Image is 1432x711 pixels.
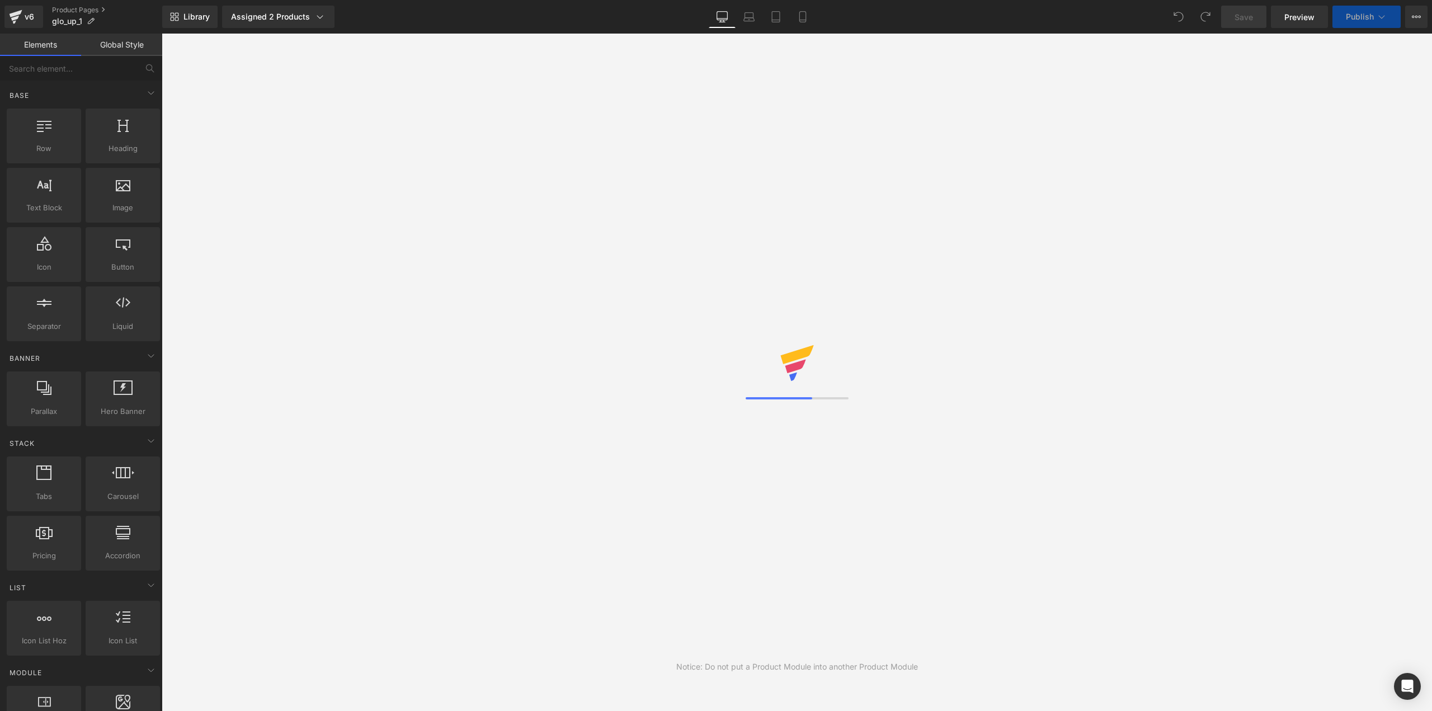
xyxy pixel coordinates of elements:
[8,90,30,101] span: Base
[4,6,43,28] a: v6
[231,11,326,22] div: Assigned 2 Products
[89,406,157,417] span: Hero Banner
[10,550,78,562] span: Pricing
[10,321,78,332] span: Separator
[89,550,157,562] span: Accordion
[1271,6,1328,28] a: Preview
[10,143,78,154] span: Row
[52,6,162,15] a: Product Pages
[709,6,736,28] a: Desktop
[1405,6,1428,28] button: More
[1194,6,1217,28] button: Redo
[676,661,918,673] div: Notice: Do not put a Product Module into another Product Module
[10,635,78,647] span: Icon List Hoz
[1394,673,1421,700] div: Open Intercom Messenger
[81,34,162,56] a: Global Style
[8,582,27,593] span: List
[762,6,789,28] a: Tablet
[1167,6,1190,28] button: Undo
[10,261,78,273] span: Icon
[52,17,82,26] span: glo_up_1
[789,6,816,28] a: Mobile
[1332,6,1401,28] button: Publish
[736,6,762,28] a: Laptop
[89,202,157,214] span: Image
[22,10,36,24] div: v6
[1235,11,1253,23] span: Save
[89,261,157,273] span: Button
[8,667,43,678] span: Module
[89,635,157,647] span: Icon List
[1284,11,1315,23] span: Preview
[10,406,78,417] span: Parallax
[89,491,157,502] span: Carousel
[10,202,78,214] span: Text Block
[89,143,157,154] span: Heading
[89,321,157,332] span: Liquid
[162,6,218,28] a: New Library
[8,353,41,364] span: Banner
[1346,12,1374,21] span: Publish
[183,12,210,22] span: Library
[8,438,36,449] span: Stack
[10,491,78,502] span: Tabs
